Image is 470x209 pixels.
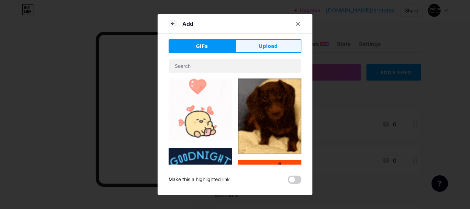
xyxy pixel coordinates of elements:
[259,43,278,50] span: Upload
[169,176,230,184] div: Make this a highlighted link
[169,59,301,73] input: Search
[169,39,235,53] button: GIFs
[182,20,193,28] div: Add
[235,39,301,53] button: Upload
[196,43,208,50] span: GIFs
[238,79,301,154] img: Gihpy
[169,79,232,142] img: Gihpy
